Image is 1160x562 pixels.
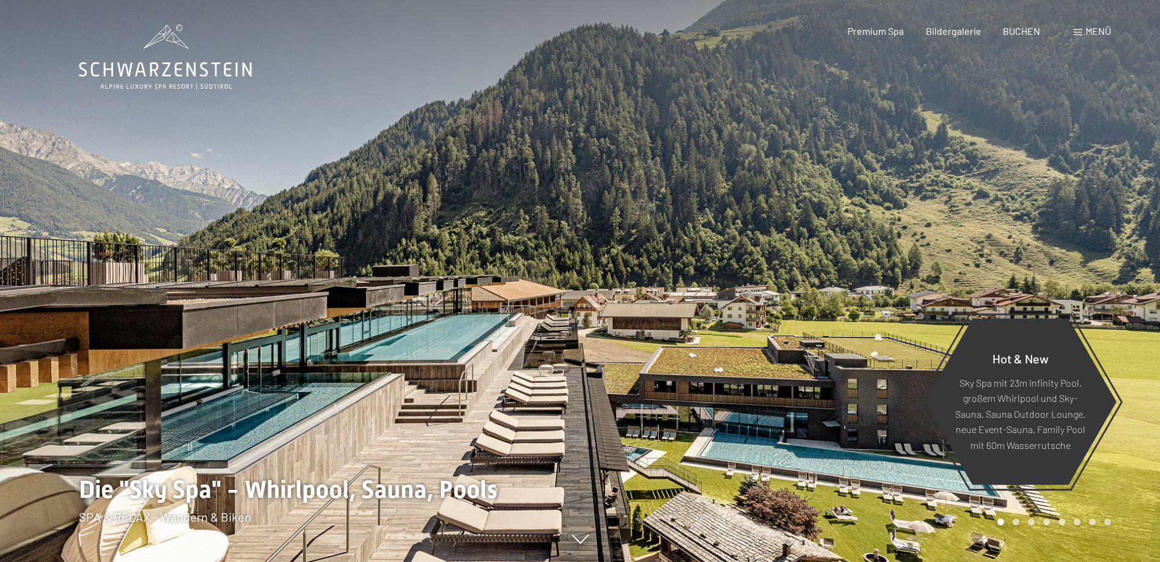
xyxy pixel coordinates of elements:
div: Carousel Pagination [993,519,1111,525]
div: Carousel Page 3 [1028,519,1035,525]
span: Menü [1085,25,1111,37]
a: BUCHEN [1003,25,1040,37]
a: Premium Spa [848,25,904,37]
div: Carousel Page 4 [1043,519,1050,525]
div: Carousel Page 6 [1074,519,1081,525]
div: Carousel Page 2 [1013,519,1019,525]
a: Bildergalerie [926,25,981,37]
span: Hot & New [992,351,1049,365]
div: Carousel Page 5 [1058,519,1065,525]
p: Sky Spa mit 23m Infinity Pool, großem Whirlpool und Sky-Sauna, Sauna Outdoor Lounge, neue Event-S... [954,374,1087,453]
div: Carousel Page 8 [1104,519,1111,525]
a: Hot & New Sky Spa mit 23m Infinity Pool, großem Whirlpool und Sky-Sauna, Sauna Outdoor Lounge, ne... [923,318,1117,486]
div: Carousel Page 7 [1089,519,1096,525]
div: Carousel Page 1 (Current Slide) [997,519,1004,525]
